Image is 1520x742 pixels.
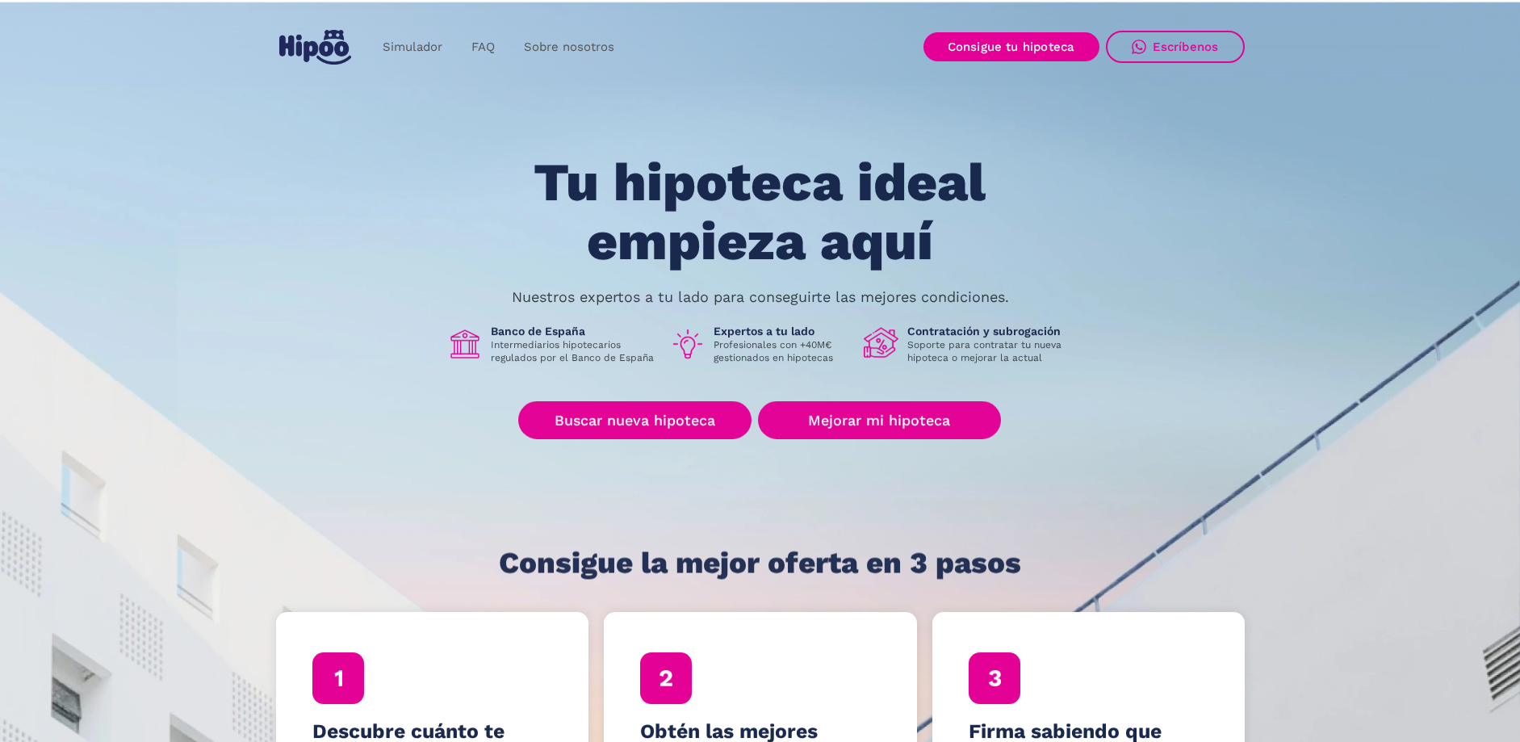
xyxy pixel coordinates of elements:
h1: Banco de España [491,325,657,339]
a: Escríbenos [1106,31,1245,63]
p: Soporte para contratar tu nueva hipoteca o mejorar la actual [907,339,1074,365]
p: Intermediarios hipotecarios regulados por el Banco de España [491,339,657,365]
a: Consigue tu hipoteca [923,32,1099,61]
p: Nuestros expertos a tu lado para conseguirte las mejores condiciones. [512,291,1009,304]
h1: Contratación y subrogación [907,325,1074,339]
a: Buscar nueva hipoteca [518,401,752,439]
a: Simulador [368,31,457,63]
a: Sobre nosotros [509,31,629,63]
a: FAQ [457,31,509,63]
div: Escríbenos [1153,40,1219,54]
h1: Consigue la mejor oferta en 3 pasos [499,547,1021,579]
p: Profesionales con +40M€ gestionados en hipotecas [714,339,851,365]
h1: Tu hipoteca ideal empieza aquí [454,153,1066,270]
h1: Expertos a tu lado [714,325,851,339]
a: Mejorar mi hipoteca [758,401,1001,439]
a: home [276,23,355,71]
